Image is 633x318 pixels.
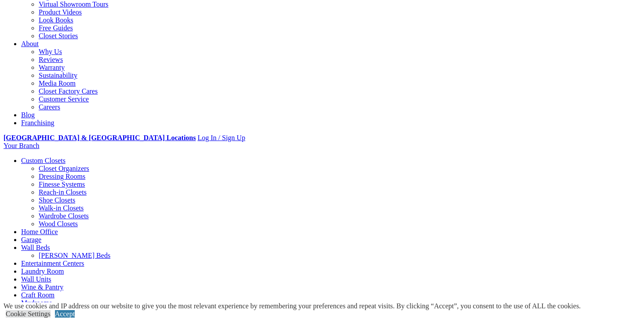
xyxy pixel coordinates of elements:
[4,142,39,149] a: Your Branch
[39,72,77,79] a: Sustainability
[4,302,581,310] div: We use cookies and IP address on our website to give you the most relevant experience by remember...
[21,228,58,235] a: Home Office
[21,40,39,47] a: About
[39,196,75,204] a: Shoe Closets
[21,236,41,243] a: Garage
[39,212,89,220] a: Wardrobe Closets
[39,0,109,8] a: Virtual Showroom Tours
[39,87,98,95] a: Closet Factory Cares
[21,283,63,291] a: Wine & Pantry
[21,260,84,267] a: Entertainment Centers
[39,173,85,180] a: Dressing Rooms
[6,310,51,318] a: Cookie Settings
[21,275,51,283] a: Wall Units
[39,188,87,196] a: Reach-in Closets
[21,299,52,307] a: Mudrooms
[39,181,85,188] a: Finesse Systems
[21,267,64,275] a: Laundry Room
[39,24,73,32] a: Free Guides
[39,165,89,172] a: Closet Organizers
[21,111,35,119] a: Blog
[39,32,78,40] a: Closet Stories
[39,79,76,87] a: Media Room
[39,16,73,24] a: Look Books
[39,8,82,16] a: Product Videos
[39,48,62,55] a: Why Us
[39,95,89,103] a: Customer Service
[39,204,84,212] a: Walk-in Closets
[21,119,55,126] a: Franchising
[39,103,60,111] a: Careers
[4,134,196,141] a: [GEOGRAPHIC_DATA] & [GEOGRAPHIC_DATA] Locations
[21,244,50,251] a: Wall Beds
[39,252,110,259] a: [PERSON_NAME] Beds
[55,310,75,318] a: Accept
[39,220,78,228] a: Wood Closets
[21,291,55,299] a: Craft Room
[21,157,65,164] a: Custom Closets
[197,134,245,141] a: Log In / Sign Up
[39,64,65,71] a: Warranty
[39,56,63,63] a: Reviews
